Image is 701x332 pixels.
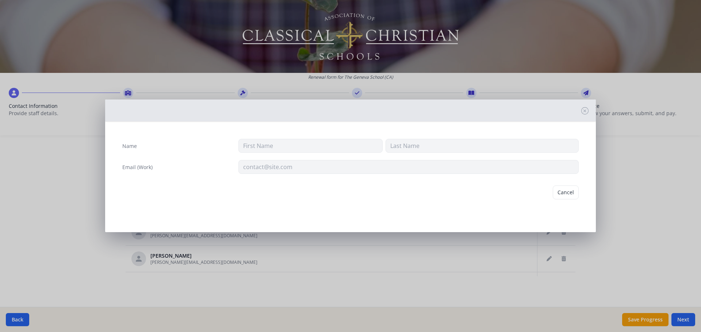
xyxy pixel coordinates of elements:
label: Name [122,142,137,150]
input: First Name [238,139,383,153]
input: Last Name [386,139,579,153]
label: Email (Work) [122,164,153,171]
button: Cancel [553,185,579,199]
input: contact@site.com [238,160,579,174]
